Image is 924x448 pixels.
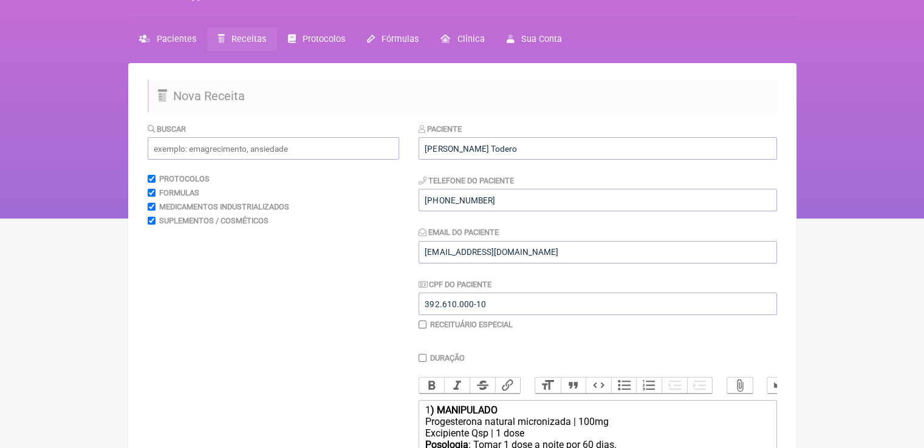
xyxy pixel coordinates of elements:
label: Email do Paciente [419,228,499,237]
label: Receituário Especial [430,320,513,329]
div: Excipiente Qsp | 1 dose [425,427,770,439]
label: Formulas [159,188,199,197]
label: Medicamentos Industrializados [159,202,289,211]
button: Quote [561,378,586,393]
a: Clínica [429,27,495,51]
button: Numbers [636,378,662,393]
span: Pacientes [157,34,196,44]
label: CPF do Paciente [419,280,491,289]
span: Clínica [457,34,484,44]
label: Buscar [148,124,187,134]
button: Undo [767,378,793,393]
button: Code [586,378,611,393]
label: Duração [430,353,465,362]
button: Increase Level [687,378,713,393]
button: Decrease Level [662,378,687,393]
div: 1 [425,404,770,416]
strong: ) MANIPULADO [430,404,497,416]
input: exemplo: emagrecimento, ansiedade [148,137,399,160]
button: Strikethrough [470,378,495,393]
button: Italic [444,378,470,393]
label: Paciente [419,124,462,134]
label: Protocolos [159,174,210,183]
span: Sua Conta [521,34,562,44]
a: Fórmulas [356,27,429,51]
div: Progesterona natural micronizada | 100mg [425,416,770,427]
button: Bold [419,378,445,393]
label: Suplementos / Cosméticos [159,216,269,225]
h2: Nova Receita [148,80,777,112]
span: Protocolos [303,34,345,44]
button: Bullets [611,378,637,393]
button: Heading [535,378,561,393]
a: Pacientes [128,27,207,51]
button: Link [495,378,521,393]
button: Attach Files [727,378,753,393]
label: Telefone do Paciente [419,176,514,185]
span: Receitas [231,34,266,44]
a: Sua Conta [495,27,572,51]
a: Receitas [207,27,277,51]
span: Fórmulas [382,34,419,44]
a: Protocolos [277,27,356,51]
